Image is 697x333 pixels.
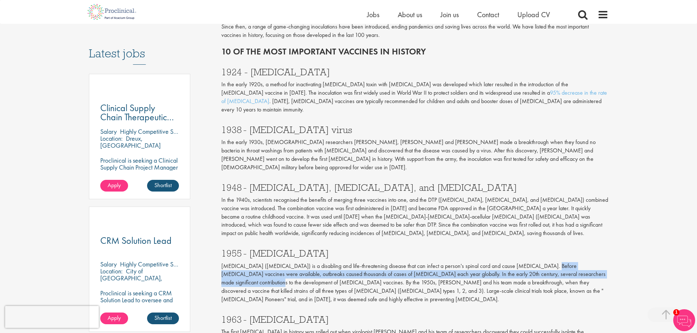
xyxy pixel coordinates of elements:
h3: Latest jobs [89,29,191,65]
a: Apply [100,313,128,324]
h3: 1938 - [MEDICAL_DATA] virus [221,125,608,135]
span: Apply [108,181,121,189]
h2: 10 of the most important vaccines in history [221,47,608,56]
p: In the early 1930s, [DEMOGRAPHIC_DATA] researchers [PERSON_NAME], [PERSON_NAME] and [PERSON_NAME]... [221,138,608,171]
p: In the early 1920s, a method for inactivating [MEDICAL_DATA] toxin with [MEDICAL_DATA] was develo... [221,80,608,114]
iframe: reCAPTCHA [5,306,99,328]
span: Salary [100,127,117,136]
p: Proclinical is seeking a Clinical Supply Chain Project Manager to join a dynamic team dedicated t... [100,157,179,205]
a: Contact [477,10,499,19]
a: About us [398,10,422,19]
img: Chatbot [673,309,695,331]
p: Highly Competitive Salary [120,260,187,268]
a: CRM Solution Lead [100,236,179,245]
span: Salary [100,260,117,268]
a: Clinical Supply Chain Therapeutic Area Project Manager [100,103,179,122]
h3: 1948 - [MEDICAL_DATA], [MEDICAL_DATA], and [MEDICAL_DATA] [221,183,608,192]
p: Since then, a range of game-changing inoculations have been introduced, ending pandemics and savi... [221,23,608,39]
a: Jobs [367,10,379,19]
p: City of [GEOGRAPHIC_DATA], [GEOGRAPHIC_DATA] [100,267,162,289]
p: Highly Competitive Salary [120,127,187,136]
a: Upload CV [517,10,550,19]
h3: 1963 - [MEDICAL_DATA] [221,315,608,324]
a: Apply [100,180,128,192]
a: Shortlist [147,313,179,324]
span: CRM Solution Lead [100,234,172,247]
p: Proclinical is seeking a CRM Solution Lead to oversee and enhance the Salesforce platform for EME... [100,290,179,317]
a: Shortlist [147,180,179,192]
span: Location: [100,134,123,143]
span: Location: [100,267,123,275]
a: Join us [441,10,459,19]
span: 1 [673,309,679,315]
span: Apply [108,314,121,322]
a: 95% decrease in the rate of [MEDICAL_DATA] [221,89,607,105]
span: Clinical Supply Chain Therapeutic Area Project Manager [100,102,174,141]
p: Dreux, [GEOGRAPHIC_DATA] [100,134,161,150]
h3: 1955 - [MEDICAL_DATA] [221,249,608,258]
h3: 1924 - [MEDICAL_DATA] [221,67,608,77]
p: [MEDICAL_DATA] ([MEDICAL_DATA]) is a disabling and life-threatening disease that can infect a per... [221,262,608,304]
p: In the 1940s, scientists recognised the benefits of merging three vaccines into one, and the DTP ... [221,196,608,238]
